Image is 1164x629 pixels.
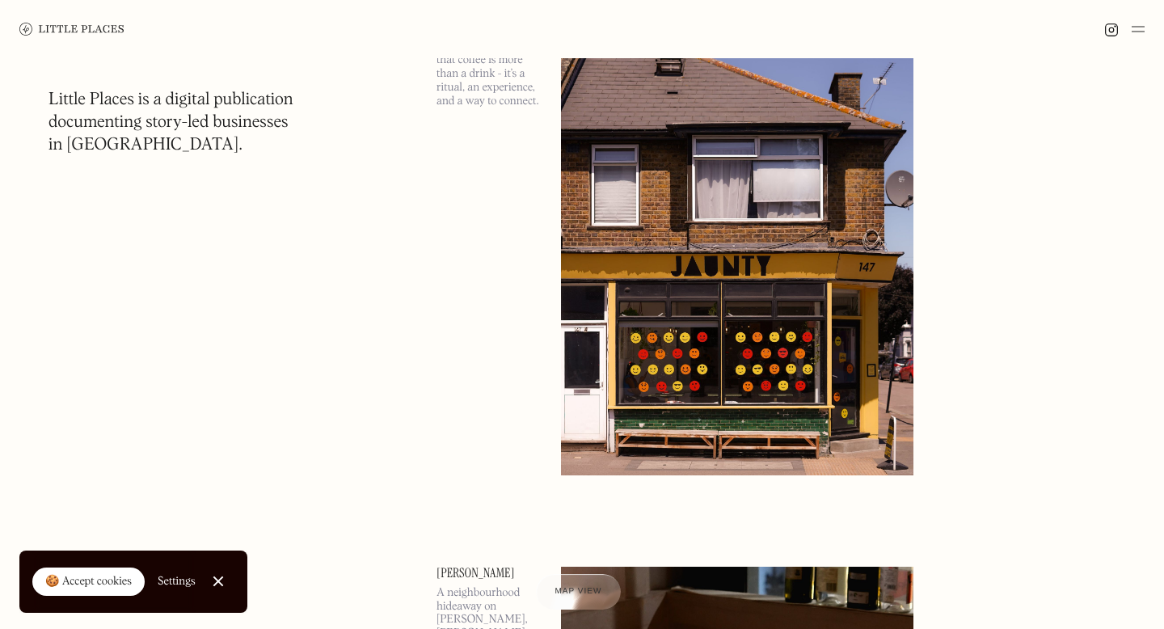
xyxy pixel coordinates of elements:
a: Map view [536,574,622,610]
h1: Little Places is a digital publication documenting story-led businesses in [GEOGRAPHIC_DATA]. [48,89,293,157]
a: Settings [158,564,196,600]
a: 🍪 Accept cookies [32,568,145,597]
div: 🍪 Accept cookies [45,574,132,590]
div: Settings [158,576,196,587]
a: [PERSON_NAME] [436,567,542,580]
a: Close Cookie Popup [202,565,234,597]
div: Close Cookie Popup [217,581,218,582]
span: Map view [555,587,602,596]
